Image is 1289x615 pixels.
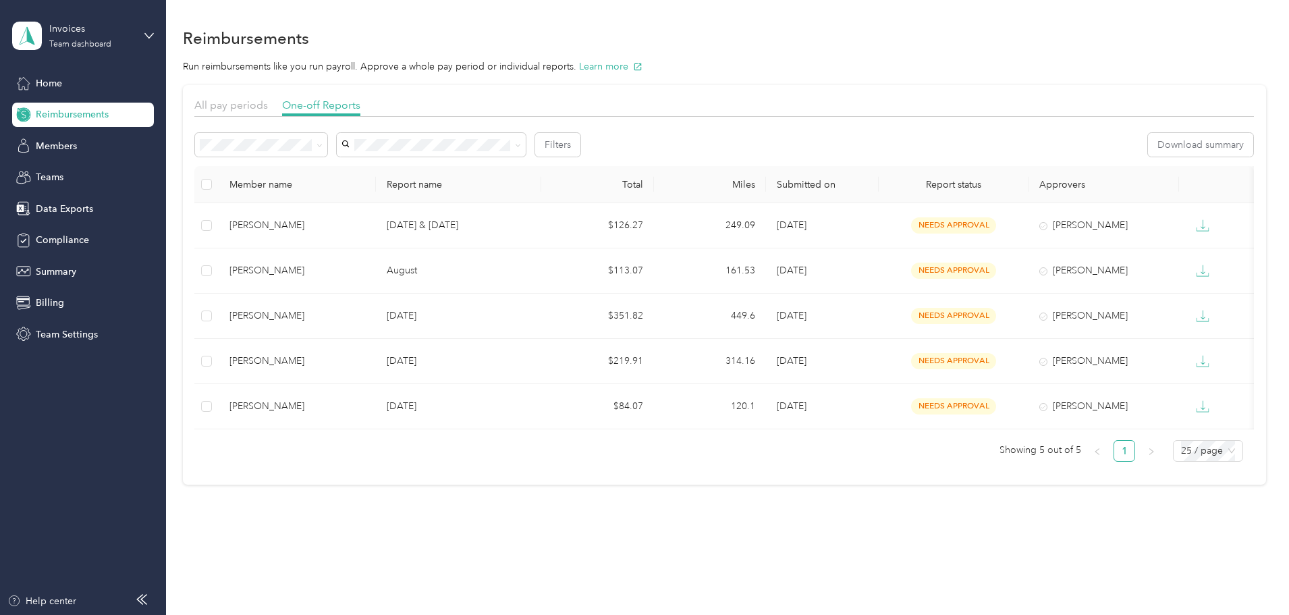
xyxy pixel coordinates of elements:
[552,179,643,190] div: Total
[579,59,642,74] button: Learn more
[911,353,996,369] span: needs approval
[665,179,756,190] div: Miles
[1039,263,1168,278] div: [PERSON_NAME]
[36,265,76,279] span: Summary
[777,400,806,412] span: [DATE]
[1141,440,1162,462] li: Next Page
[654,294,767,339] td: 449.6
[1148,133,1253,157] button: Download summary
[541,339,654,384] td: $219.91
[1093,448,1101,456] span: left
[49,41,111,49] div: Team dashboard
[183,59,1266,74] p: Run reimbursements like you run payroll. Approve a whole pay period or individual reports.
[387,263,530,278] p: August
[387,218,530,233] p: [DATE] & [DATE]
[911,217,996,233] span: needs approval
[36,170,63,184] span: Teams
[1141,440,1162,462] button: right
[1114,440,1135,462] li: 1
[654,203,767,248] td: 249.09
[36,327,98,342] span: Team Settings
[1173,440,1243,462] div: Page Size
[541,294,654,339] td: $351.82
[999,440,1081,460] span: Showing 5 out of 5
[229,354,365,369] div: [PERSON_NAME]
[1087,440,1108,462] button: left
[376,166,541,203] th: Report name
[1087,440,1108,462] li: Previous Page
[535,133,580,157] button: Filters
[49,22,134,36] div: Invoices
[387,399,530,414] p: [DATE]
[36,233,89,247] span: Compliance
[1039,218,1168,233] div: [PERSON_NAME]
[282,99,360,111] span: One-off Reports
[229,309,365,323] div: [PERSON_NAME]
[541,203,654,248] td: $126.27
[541,248,654,294] td: $113.07
[1039,354,1168,369] div: [PERSON_NAME]
[777,265,806,276] span: [DATE]
[36,107,109,122] span: Reimbursements
[1039,309,1168,323] div: [PERSON_NAME]
[1114,441,1134,461] a: 1
[1029,166,1178,203] th: Approvers
[387,309,530,323] p: [DATE]
[911,308,996,323] span: needs approval
[229,179,365,190] div: Member name
[654,248,767,294] td: 161.53
[1213,539,1289,615] iframe: Everlance-gr Chat Button Frame
[229,218,365,233] div: [PERSON_NAME]
[911,398,996,414] span: needs approval
[654,339,767,384] td: 314.16
[229,399,365,414] div: [PERSON_NAME]
[7,594,76,608] button: Help center
[194,99,268,111] span: All pay periods
[1147,448,1155,456] span: right
[36,296,64,310] span: Billing
[777,355,806,367] span: [DATE]
[777,310,806,321] span: [DATE]
[654,384,767,429] td: 120.1
[36,76,62,90] span: Home
[183,31,309,45] h1: Reimbursements
[219,166,376,203] th: Member name
[387,354,530,369] p: [DATE]
[229,263,365,278] div: [PERSON_NAME]
[1039,399,1168,414] div: [PERSON_NAME]
[1181,441,1235,461] span: 25 / page
[541,384,654,429] td: $84.07
[777,219,806,231] span: [DATE]
[766,166,879,203] th: Submitted on
[36,202,93,216] span: Data Exports
[911,263,996,278] span: needs approval
[889,179,1018,190] span: Report status
[36,139,77,153] span: Members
